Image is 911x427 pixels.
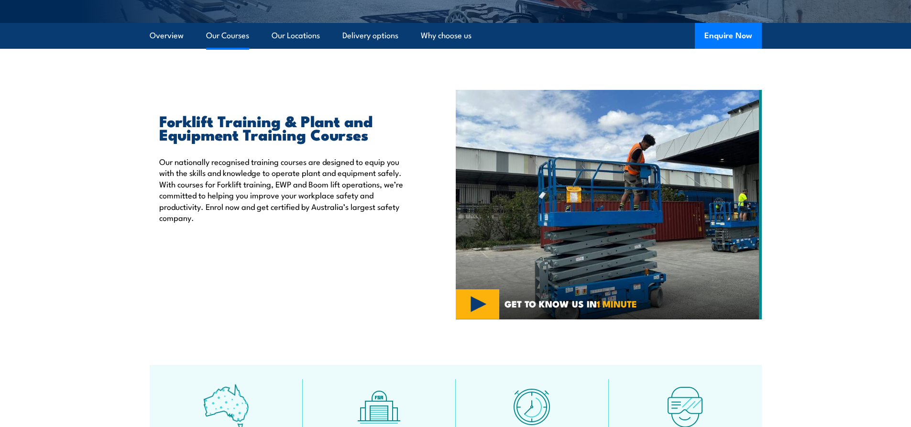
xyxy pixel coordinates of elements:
[150,23,184,48] a: Overview
[421,23,472,48] a: Why choose us
[342,23,398,48] a: Delivery options
[272,23,320,48] a: Our Locations
[505,299,637,308] span: GET TO KNOW US IN
[456,90,762,319] img: Verification of Competency (VOC) for Elevating Work Platform (EWP) Under 11m
[159,156,412,223] p: Our nationally recognised training courses are designed to equip you with the skills and knowledg...
[597,296,637,310] strong: 1 MINUTE
[206,23,249,48] a: Our Courses
[159,114,412,141] h2: Forklift Training & Plant and Equipment Training Courses
[695,23,762,49] button: Enquire Now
